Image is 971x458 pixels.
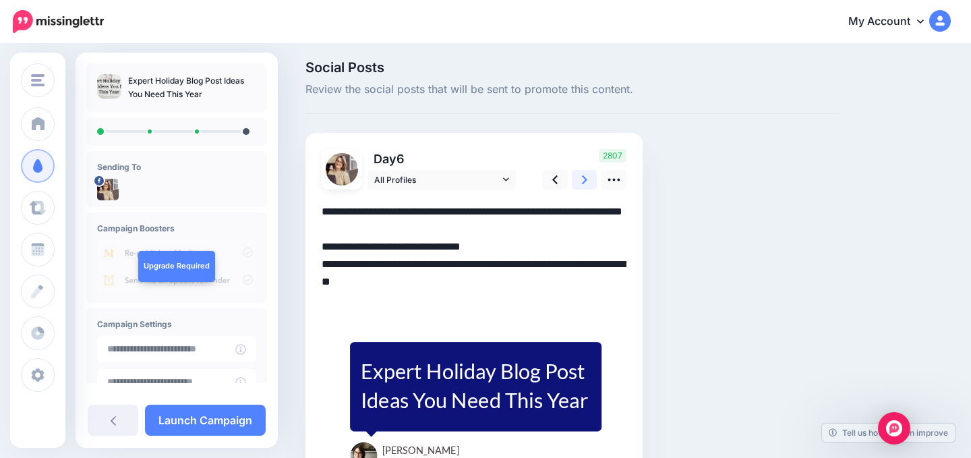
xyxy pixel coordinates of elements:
h4: Sending To [97,162,256,172]
h4: Campaign Settings [97,319,256,329]
img: campaign_review_boosters.png [97,240,256,292]
p: Day [367,149,518,169]
span: All Profiles [374,173,500,187]
img: menu.png [31,74,45,86]
a: My Account [835,5,951,38]
a: All Profiles [367,170,516,190]
a: Tell us how we can improve [822,424,955,442]
img: 218253520_234552475155016_8163494364171905236_n-bsa153206.jpg [97,179,119,200]
span: 6 [396,152,405,166]
div: Open Intercom Messenger [878,412,910,445]
img: d82f49e7b81155bc53c04d6cab67f06d_thumb.jpg [97,74,121,98]
span: [PERSON_NAME] [382,445,460,457]
span: 2807 [599,149,626,163]
div: Expert Holiday Blog Post Ideas You Need This Year [361,357,590,415]
a: Upgrade Required [138,251,215,282]
img: Missinglettr [13,10,104,33]
span: Social Posts [305,61,840,74]
p: Expert Holiday Blog Post Ideas You Need This Year [128,74,256,101]
img: 218253520_234552475155016_8163494364171905236_n-bsa153206.jpg [326,153,358,185]
span: Review the social posts that will be sent to promote this content. [305,81,840,98]
h4: Campaign Boosters [97,223,256,233]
